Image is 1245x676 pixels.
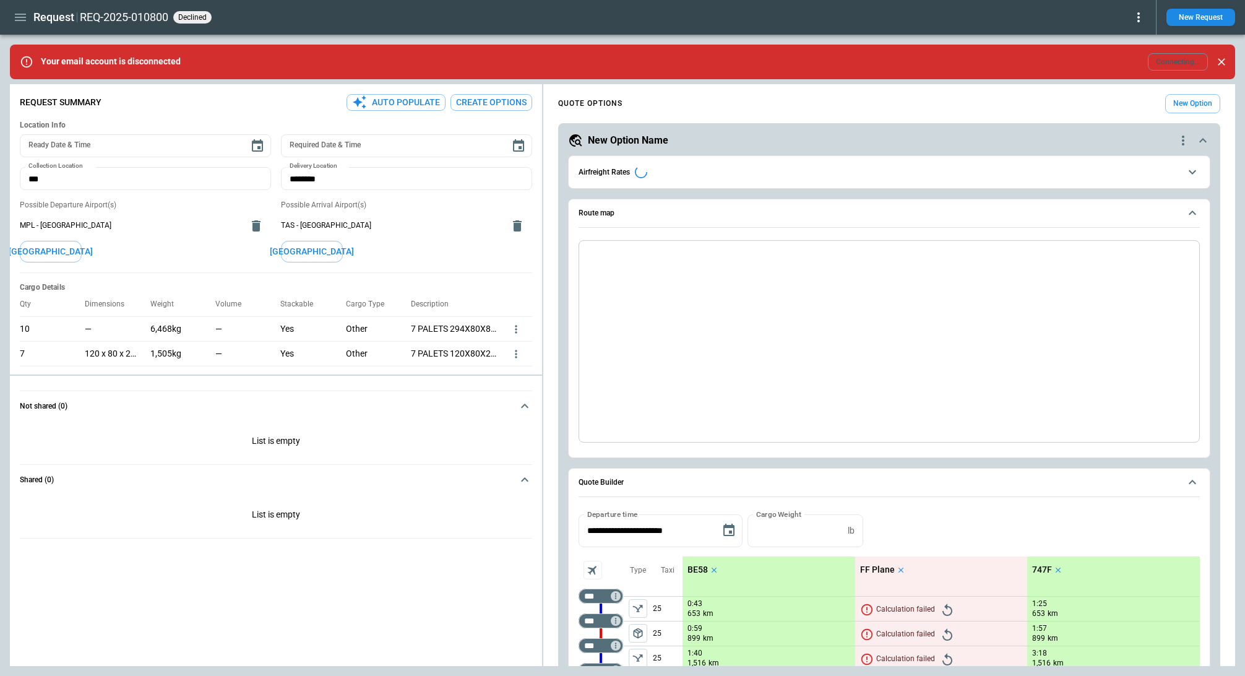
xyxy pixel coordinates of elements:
[717,518,741,543] button: Choose date, selected date is Aug 27, 2025
[346,316,411,341] div: Other
[632,627,644,639] span: package_2
[347,94,446,111] button: Auto Populate
[150,373,181,384] p: 2,521kg
[876,605,935,613] p: Calculation failed
[20,324,30,334] p: 10
[1048,609,1058,619] p: km
[937,600,957,620] span: Retry
[280,324,294,334] p: Yes
[346,341,411,366] div: Other
[411,316,510,341] div: 7 PALETS 294X80X81 CMS + 3 PALLETS 120X80X180 CMS
[1165,94,1220,113] button: New Option
[687,658,706,669] p: 1,516
[281,241,343,262] button: [GEOGRAPHIC_DATA]
[629,649,647,667] span: Type of sector
[1032,658,1051,669] p: 1,516
[20,97,101,108] p: Request Summary
[848,526,855,536] p: lb
[661,565,674,576] p: Taxi
[281,220,502,231] span: TAS - [GEOGRAPHIC_DATA]
[579,638,623,653] div: Too short
[150,349,181,359] p: 1,505kg
[687,599,702,609] p: 0:43
[346,324,401,334] p: Other
[150,324,181,334] p: 6,468kg
[579,156,1200,188] button: Airfreight Rates
[876,655,935,663] p: Calculation failed
[587,509,638,519] label: Departure time
[20,349,25,359] p: 7
[280,300,323,309] p: Stackable
[703,633,713,644] p: km
[687,609,700,619] p: 653
[709,658,719,669] p: km
[1032,624,1047,633] p: 1:57
[1053,658,1064,669] p: km
[280,349,294,359] p: Yes
[629,599,647,618] span: Type of sector
[85,373,140,384] p: —
[346,349,401,359] p: Other
[20,121,532,130] h6: Location Info
[579,469,1200,497] button: Quote Builder
[506,134,531,158] button: Choose date
[505,214,530,238] button: delete
[687,649,702,658] p: 1:40
[41,56,181,67] p: Your email account is disconnected
[937,625,957,645] span: Retry
[579,479,624,487] h6: Quote Builder
[85,349,140,359] p: 120 x 80 x 205cm
[20,200,271,210] p: Possible Departure Airport(s)
[579,209,614,217] h6: Route map
[281,200,532,210] p: Possible Arrival Airport(s)
[703,609,713,619] p: km
[85,316,150,341] div: No dimensions
[33,10,74,25] h1: Request
[411,373,500,384] p: 8 PALETS 120X80X180 CMS + 4 PALETS 120X100X180 CMS + 1 PALET 120X80X160 CMS
[629,649,647,667] button: left aligned
[20,373,30,384] p: 13
[244,214,269,238] button: delete
[579,199,1200,228] button: Route map
[215,373,222,384] p: —
[1032,633,1045,644] p: 899
[411,341,510,366] div: 7 PALETS 120X80X205 CMS
[579,168,630,176] h6: Airfreight Rates
[687,624,702,633] p: 0:59
[20,495,532,538] p: List is empty
[280,373,294,384] p: Yes
[629,624,647,643] span: Type of sector
[85,300,134,309] p: Dimensions
[653,646,683,670] p: 25
[176,13,209,22] span: declined
[510,323,522,336] button: more
[20,241,82,262] button: [GEOGRAPHIC_DATA]
[629,599,647,618] button: left aligned
[411,300,459,309] p: Description
[80,10,168,25] h2: REQ-2025-010800
[876,630,935,638] p: Calculation failed
[450,94,532,111] button: Create Options
[20,220,241,231] span: MPL - [GEOGRAPHIC_DATA]
[245,134,270,158] button: Choose date
[20,283,532,292] h6: Cargo Details
[1032,565,1052,575] p: 747F
[579,589,623,604] div: Too short
[630,565,646,576] p: Type
[756,509,801,519] label: Cargo Weight
[568,133,1210,148] button: New Option Namequote-option-actions
[173,11,212,24] div: YOLO
[687,633,700,644] p: 899
[20,421,532,464] p: List is empty
[1176,133,1191,148] div: quote-option-actions
[1213,53,1230,71] button: Close
[411,349,500,359] p: 7 PALETS 120X80X205 CMS
[584,561,602,579] span: Aircraft selection
[653,597,683,621] p: 25
[85,341,150,366] div: 120 x 80 x 205cm
[20,495,532,538] div: Not shared (0)
[20,300,41,309] p: Qty
[1032,609,1045,619] p: 653
[1166,9,1235,26] button: New Request
[1032,649,1047,658] p: 3:18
